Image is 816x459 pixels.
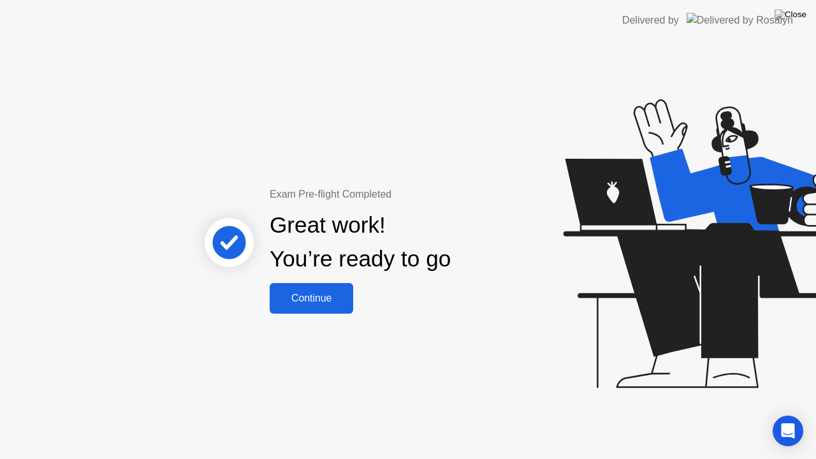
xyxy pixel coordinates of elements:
img: Delivered by Rosalyn [687,13,793,27]
div: Exam Pre-flight Completed [270,187,533,202]
div: Open Intercom Messenger [773,416,803,446]
div: Great work! You’re ready to go [270,208,451,276]
div: Continue [273,293,349,304]
img: Close [775,10,806,20]
div: Delivered by [622,13,679,28]
button: Continue [270,283,353,314]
